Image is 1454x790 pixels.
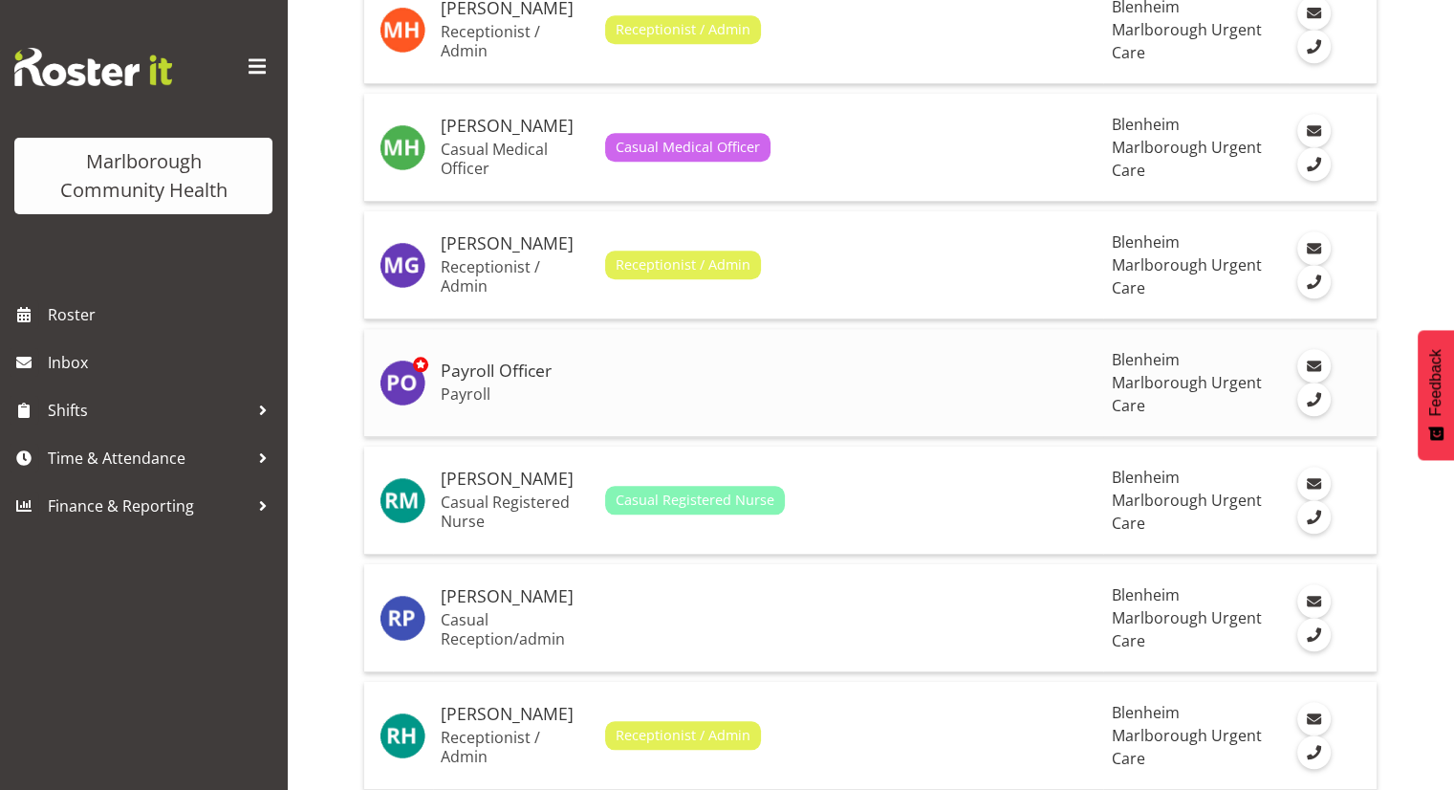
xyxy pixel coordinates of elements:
img: rebecca-partridge11849.jpg [380,595,425,641]
span: Marlborough Urgent Care [1111,607,1261,651]
p: Payroll [441,384,590,404]
span: Casual Medical Officer [616,137,760,158]
a: Email Employee [1297,467,1331,500]
h5: [PERSON_NAME] [441,470,590,489]
img: megan-gander11840.jpg [380,242,425,288]
h5: Payroll Officer [441,362,590,381]
div: Marlborough Community Health [33,147,253,205]
span: Receptionist / Admin [616,725,750,746]
a: Call Employee [1297,618,1331,651]
p: Casual Registered Nurse [441,493,590,531]
h5: [PERSON_NAME] [441,587,590,606]
p: Casual Reception/admin [441,610,590,648]
span: Blenheim [1111,584,1179,605]
img: rochelle-harris11839.jpg [380,713,425,758]
span: Blenheim [1111,114,1179,135]
a: Email Employee [1297,231,1331,265]
a: Call Employee [1297,383,1331,416]
p: Casual Medical Officer [441,140,590,178]
p: Receptionist / Admin [441,22,590,60]
a: Call Employee [1297,30,1331,63]
a: Call Employee [1297,500,1331,534]
span: Marlborough Urgent Care [1111,725,1261,769]
img: marisa-hoogenboom11845.jpg [380,124,425,170]
button: Feedback - Show survey [1418,330,1454,460]
img: payroll-officer11877.jpg [380,360,425,406]
span: Blenheim [1111,231,1179,252]
h5: [PERSON_NAME] [441,705,590,724]
span: Marlborough Urgent Care [1111,137,1261,181]
a: Email Employee [1297,114,1331,147]
h5: [PERSON_NAME] [441,117,590,136]
span: Blenheim [1111,702,1179,723]
img: margret-hall11842.jpg [380,7,425,53]
span: Marlborough Urgent Care [1111,372,1261,416]
a: Call Employee [1297,147,1331,181]
span: Blenheim [1111,467,1179,488]
img: rachel-murphy11847.jpg [380,477,425,523]
span: Inbox [48,348,277,377]
a: Email Employee [1297,584,1331,618]
a: Email Employee [1297,702,1331,735]
span: Finance & Reporting [48,492,249,520]
span: Time & Attendance [48,444,249,472]
h5: [PERSON_NAME] [441,234,590,253]
span: Feedback [1427,349,1444,416]
span: Marlborough Urgent Care [1111,19,1261,63]
p: Receptionist / Admin [441,728,590,766]
span: Roster [48,300,277,329]
span: Marlborough Urgent Care [1111,490,1261,534]
span: Blenheim [1111,349,1179,370]
span: Receptionist / Admin [616,19,750,40]
a: Call Employee [1297,265,1331,298]
a: Email Employee [1297,349,1331,383]
span: Receptionist / Admin [616,254,750,275]
a: Call Employee [1297,735,1331,769]
img: Rosterit website logo [14,48,172,86]
p: Receptionist / Admin [441,257,590,296]
span: Casual Registered Nurse [616,490,774,511]
span: Marlborough Urgent Care [1111,254,1261,298]
span: Shifts [48,396,249,425]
